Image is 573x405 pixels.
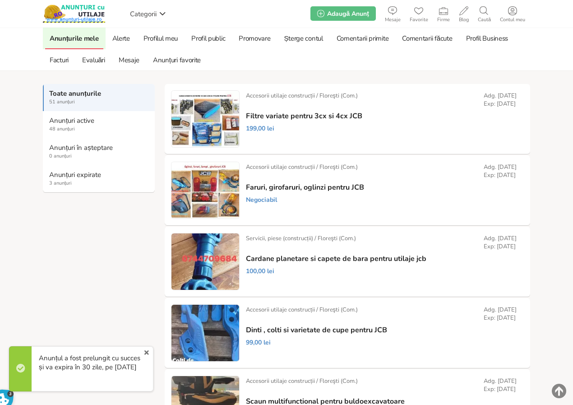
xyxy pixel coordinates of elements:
span: 0 anunțuri [49,153,149,160]
strong: Anunțuri active [49,116,149,125]
span: Negociabil [246,196,277,204]
img: scroll-to-top.png [552,384,566,398]
a: Comentarii primite [332,28,393,49]
span: 199,00 lei [246,125,274,133]
span: 99,00 lei [246,339,271,347]
img: Cardane planetare si capete de bara pentru utilaje jcb [171,233,239,290]
a: Anunțuri favorite [148,49,205,71]
div: Adg. [DATE] Exp: [DATE] [484,163,517,179]
strong: Anunțuri expirate [49,171,149,179]
a: Șterge contul [280,28,328,49]
a: x [141,347,152,358]
a: Firme [433,5,454,23]
a: Filtre variate pentru 3cx si 4cx JCB [246,112,362,120]
div: Accesorii utilaje construcții / Floreşti (Com.) [246,306,358,314]
img: Anunturi-Utilaje.RO [43,5,105,23]
div: Adg. [DATE] Exp: [DATE] [484,92,517,108]
a: Dinti , colti si varietate de cupe pentru JCB [246,326,387,334]
a: Contul meu [495,5,530,23]
a: Cardane planetare si capete de bara pentru utilaje jcb [246,255,426,263]
span: 3 anunțuri [49,180,149,187]
a: Adaugă Anunț [310,6,375,21]
a: Profil Business [462,28,513,49]
strong: Anunțuri în așteptare [49,144,149,152]
span: Contul meu [495,17,530,23]
a: Categorii [128,7,168,20]
span: Adaugă Anunț [327,9,369,18]
a: Anunțuri expirate 3 anunțuri [43,165,155,192]
span: Blog [454,17,473,23]
a: Alerte [108,28,134,49]
span: Mesaje [380,17,405,23]
div: Adg. [DATE] Exp: [DATE] [484,377,517,393]
a: Comentarii făcute [397,28,457,49]
div: Adg. [DATE] Exp: [DATE] [484,234,517,251]
strong: Toate anunțurile [49,89,149,98]
a: Toate anunțurile 51 anunțuri [43,84,155,111]
div: Accesorii utilaje construcții / Floreşti (Com.) [246,163,358,171]
img: Filtre variate pentru 3cx si 4cx JCB [171,91,239,147]
div: Anunțul a fost prelungit cu succes și va expira în 30 zile, pe [DATE] [9,346,153,391]
a: Anunțuri în așteptare 0 anunțuri [43,138,155,165]
a: Profilul meu [139,28,182,49]
a: Blog [454,5,473,23]
a: Evaluări [78,49,110,71]
a: Anunțuri active 48 anunțuri [43,111,155,138]
div: Servicii, piese (construcții) / Floreşti (Com.) [246,234,356,242]
a: Faruri, girofaruri, oglinzi pentru JCB [246,183,364,191]
a: Profil public [187,28,230,49]
span: 100,00 lei [246,267,274,275]
a: Mesaje [114,49,144,71]
span: Firme [433,17,454,23]
span: 3 [7,391,14,397]
div: Accesorii utilaje construcții / Floreşti (Com.) [246,92,358,100]
a: Caută [473,5,495,23]
a: Facturi [45,49,73,71]
img: Faruri, girofaruri, oglinzi pentru JCB [171,162,239,219]
span: 51 anunțuri [49,98,149,106]
a: Promovare [234,28,275,49]
a: Mesaje [380,5,405,23]
div: Adg. [DATE] Exp: [DATE] [484,306,517,322]
span: 48 anunțuri [49,126,149,133]
span: Favorite [405,17,433,23]
div: Accesorii utilaje construcții / Floreşti (Com.) [246,377,358,385]
a: Anunțurile mele [45,28,103,49]
img: Dinti , colti si varietate de cupe pentru JCB [171,305,239,361]
span: Categorii [130,9,157,19]
a: Favorite [405,5,433,23]
span: Caută [473,17,495,23]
